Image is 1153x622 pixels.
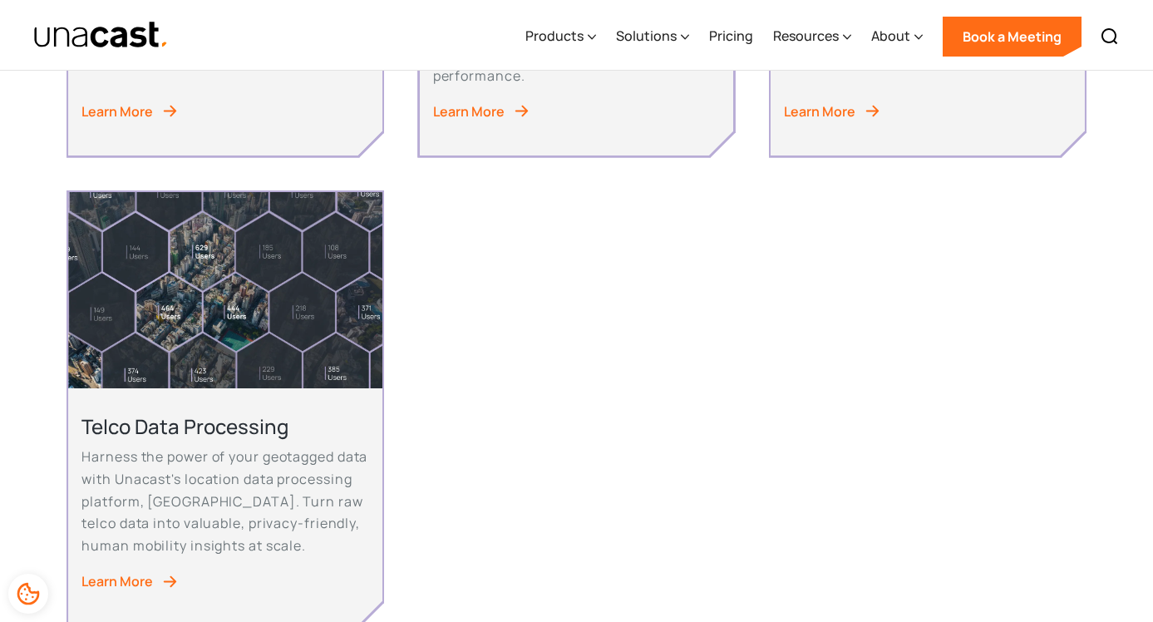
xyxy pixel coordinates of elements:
[525,26,584,46] div: Products
[81,413,369,439] h2: Telco Data Processing
[81,101,153,123] div: Learn More
[33,21,169,50] img: Unacast text logo
[8,574,48,614] div: Cookie Preferences
[1100,27,1120,47] img: Search icon
[616,2,689,71] div: Solutions
[68,192,382,388] img: Top down city view with 5G Rollout
[33,21,169,50] a: home
[81,446,369,557] p: Harness the power of your geotagged data with Unacast's location data processing platform, [GEOGR...
[943,17,1082,57] a: Book a Meeting
[525,2,596,71] div: Products
[709,2,753,71] a: Pricing
[81,570,153,593] div: Learn More
[81,101,369,123] a: Learn More
[871,2,923,71] div: About
[433,101,505,123] div: Learn More
[871,26,910,46] div: About
[81,570,369,593] a: Learn More
[773,26,839,46] div: Resources
[784,101,1072,123] a: Learn More
[773,2,851,71] div: Resources
[784,101,855,123] div: Learn More
[616,26,677,46] div: Solutions
[433,101,721,123] a: Learn More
